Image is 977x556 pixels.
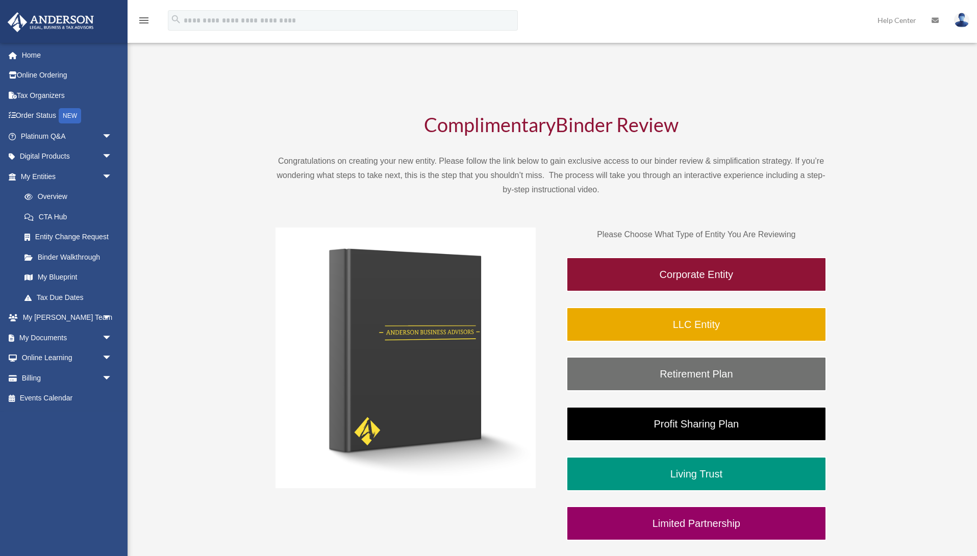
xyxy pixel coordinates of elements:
[7,327,128,348] a: My Documentsarrow_drop_down
[14,267,128,288] a: My Blueprint
[566,307,826,342] a: LLC Entity
[138,14,150,27] i: menu
[7,368,128,388] a: Billingarrow_drop_down
[566,357,826,391] a: Retirement Plan
[102,166,122,187] span: arrow_drop_down
[566,407,826,441] a: Profit Sharing Plan
[566,457,826,491] a: Living Trust
[102,348,122,369] span: arrow_drop_down
[102,308,122,328] span: arrow_drop_down
[566,228,826,242] p: Please Choose What Type of Entity You Are Reviewing
[7,308,128,328] a: My [PERSON_NAME] Teamarrow_drop_down
[7,388,128,409] a: Events Calendar
[14,207,128,227] a: CTA Hub
[14,187,128,207] a: Overview
[7,85,128,106] a: Tax Organizers
[14,287,128,308] a: Tax Due Dates
[7,126,128,146] a: Platinum Q&Aarrow_drop_down
[954,13,969,28] img: User Pic
[102,146,122,167] span: arrow_drop_down
[5,12,97,32] img: Anderson Advisors Platinum Portal
[102,327,122,348] span: arrow_drop_down
[7,348,128,368] a: Online Learningarrow_drop_down
[275,154,826,197] p: Congratulations on creating your new entity. Please follow the link below to gain exclusive acces...
[566,257,826,292] a: Corporate Entity
[14,247,122,267] a: Binder Walkthrough
[7,146,128,167] a: Digital Productsarrow_drop_down
[424,113,556,136] span: Complimentary
[102,126,122,147] span: arrow_drop_down
[7,166,128,187] a: My Entitiesarrow_drop_down
[59,108,81,123] div: NEW
[556,113,679,136] span: Binder Review
[7,45,128,65] a: Home
[170,14,182,25] i: search
[138,18,150,27] a: menu
[14,227,128,247] a: Entity Change Request
[7,106,128,127] a: Order StatusNEW
[566,506,826,541] a: Limited Partnership
[7,65,128,86] a: Online Ordering
[102,368,122,389] span: arrow_drop_down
